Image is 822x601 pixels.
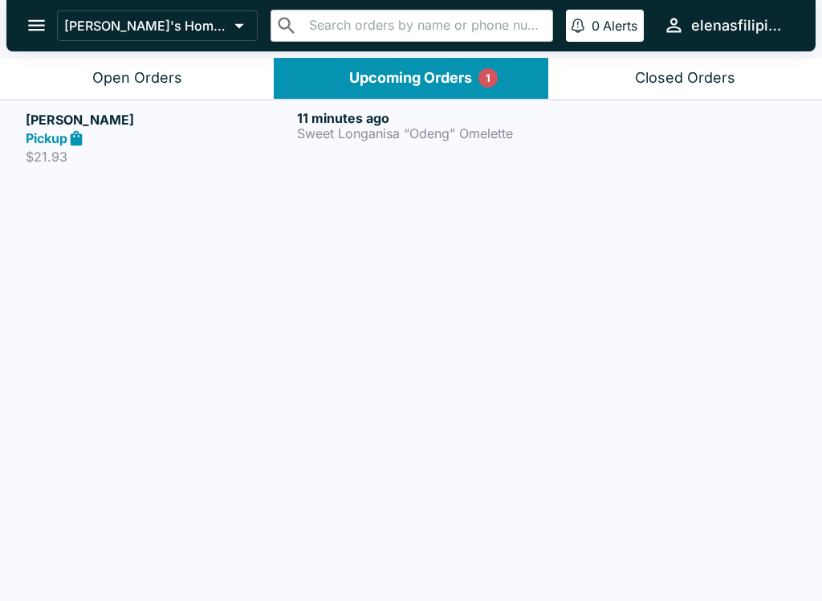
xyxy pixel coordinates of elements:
[635,69,735,88] div: Closed Orders
[92,69,182,88] div: Open Orders
[349,69,472,88] div: Upcoming Orders
[603,18,637,34] p: Alerts
[657,8,796,43] button: elenasfilipinofoods
[26,110,291,129] h5: [PERSON_NAME]
[64,18,228,34] p: [PERSON_NAME]'s Home of the Finest Filipino Foods
[16,5,57,46] button: open drawer
[26,149,291,165] p: $21.93
[691,16,790,35] div: elenasfilipinofoods
[57,10,258,41] button: [PERSON_NAME]'s Home of the Finest Filipino Foods
[297,110,562,126] h6: 11 minutes ago
[592,18,600,34] p: 0
[486,70,490,86] p: 1
[304,14,546,37] input: Search orders by name or phone number
[26,130,67,146] strong: Pickup
[297,126,562,141] p: Sweet Longanisa “Odeng” Omelette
